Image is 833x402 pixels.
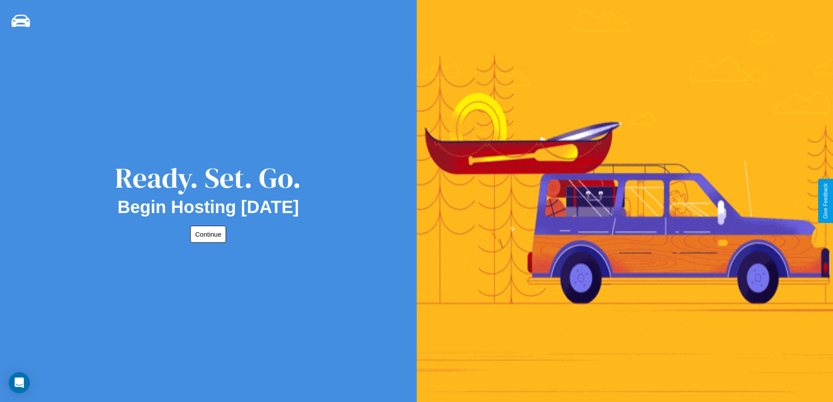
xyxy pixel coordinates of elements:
div: Ready. Set. Go. [115,158,301,197]
button: Continue [190,226,226,243]
h2: Begin Hosting [DATE] [118,197,299,217]
div: Give Feedback [823,183,829,219]
div: Open Intercom Messenger [9,372,30,393]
